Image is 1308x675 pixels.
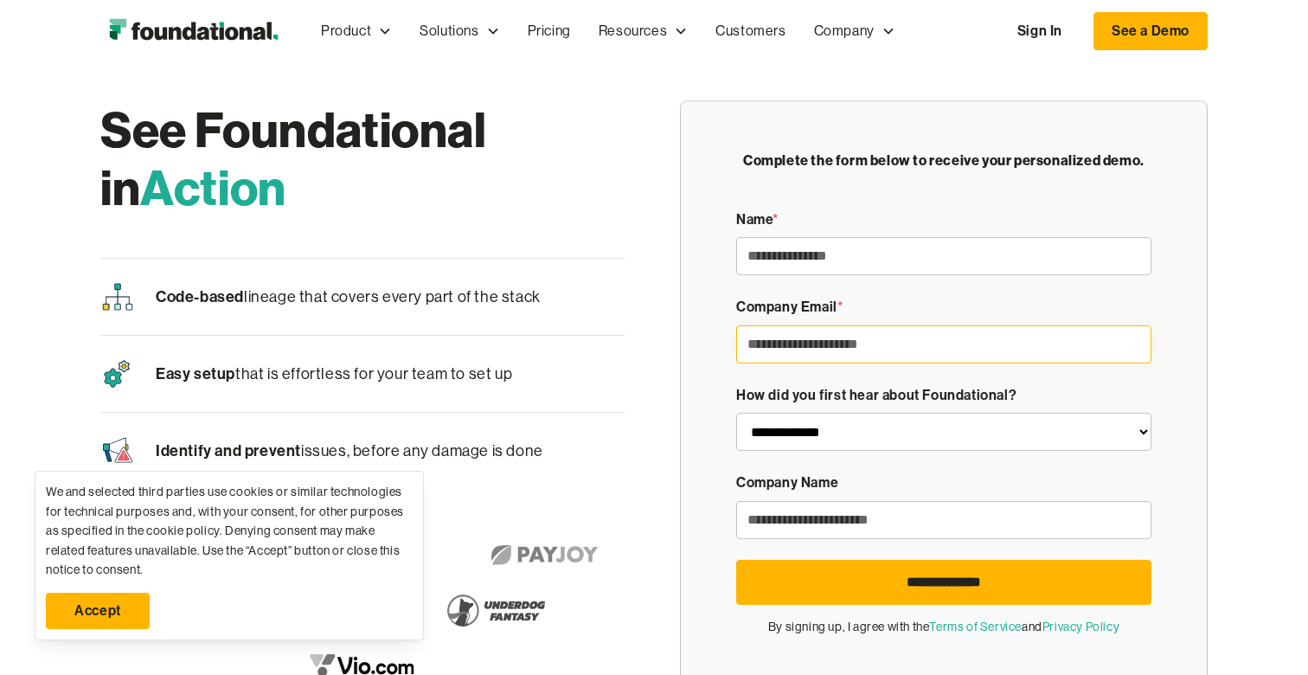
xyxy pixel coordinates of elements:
img: Data Contracts Icon [100,434,135,468]
div: Resources [599,20,667,42]
div: Solutions [406,3,513,60]
a: Customers [702,3,799,60]
div: Name [736,209,1151,231]
span: Easy setup [156,363,235,383]
p: issues, before any damage is done [156,438,543,465]
div: Company Email [736,296,1151,318]
div: Solutions [420,20,478,42]
a: home [100,14,286,48]
span: Code-based [156,286,244,306]
h1: See Foundational in [100,100,625,216]
form: Demo Form [736,209,1151,636]
div: By signing up, I agree with the and [736,617,1151,636]
p: that is effortless for your team to set up [156,361,512,388]
iframe: Chat Widget [997,474,1308,675]
div: Product [307,3,406,60]
a: Accept [46,593,150,629]
img: Payjoy logo [479,530,610,579]
span: Action [140,157,286,218]
div: Company Name [736,472,1151,494]
div: Product [321,20,371,42]
a: See a Demo [1093,12,1208,50]
a: Terms of Service [929,620,1022,633]
div: Resources [585,3,702,60]
img: Foundational Logo [100,14,286,48]
div: Company [800,3,909,60]
span: Identify and prevent [156,440,301,460]
a: Sign In [1000,13,1080,49]
div: We and selected third parties use cookies or similar technologies for technical purposes and, wit... [46,482,413,579]
img: Underdog Fantasy Logo [435,586,556,634]
img: Streamline code icon [100,280,135,314]
div: Company [814,20,875,42]
div: How did you first hear about Foundational? [736,384,1151,407]
strong: Complete the form below to receive your personalized demo. [743,151,1144,169]
p: lineage that covers every part of the stack [156,284,541,311]
a: Pricing [514,3,585,60]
